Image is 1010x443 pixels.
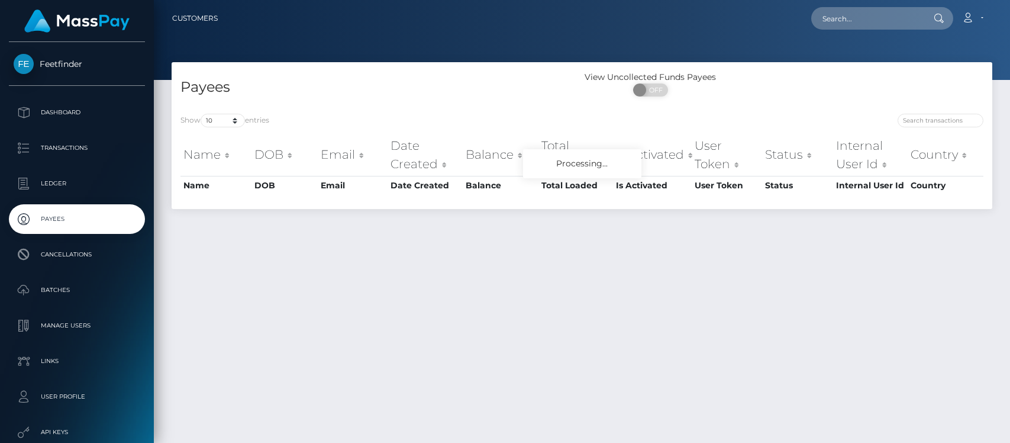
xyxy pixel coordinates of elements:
[180,134,251,176] th: Name
[14,388,140,406] p: User Profile
[9,346,145,376] a: Links
[14,210,140,228] p: Payees
[613,134,692,176] th: Is Activated
[24,9,130,33] img: MassPay Logo
[172,6,218,31] a: Customers
[908,176,983,195] th: Country
[9,169,145,198] a: Ledger
[463,134,538,176] th: Balance
[898,114,983,127] input: Search transactions
[762,176,833,195] th: Status
[318,176,387,195] th: Email
[180,176,251,195] th: Name
[9,204,145,234] a: Payees
[14,104,140,121] p: Dashboard
[14,139,140,157] p: Transactions
[692,134,761,176] th: User Token
[582,71,719,84] div: View Uncollected Funds Payees
[613,176,692,195] th: Is Activated
[833,176,908,195] th: Internal User Id
[14,175,140,192] p: Ledger
[251,176,318,195] th: DOB
[14,317,140,335] p: Manage Users
[538,134,613,176] th: Total Loaded
[14,246,140,264] p: Cancellations
[388,176,463,195] th: Date Created
[9,382,145,412] a: User Profile
[523,149,641,178] div: Processing...
[14,352,140,370] p: Links
[180,114,269,127] label: Show entries
[251,134,318,176] th: DOB
[762,134,833,176] th: Status
[14,281,140,299] p: Batches
[9,275,145,305] a: Batches
[9,133,145,163] a: Transactions
[14,423,140,441] p: API Keys
[692,176,761,195] th: User Token
[180,77,573,98] h4: Payees
[9,59,145,69] span: Feetfinder
[908,134,983,176] th: Country
[640,84,669,97] span: OFF
[463,176,538,195] th: Balance
[201,114,245,127] select: Showentries
[833,134,908,176] th: Internal User Id
[14,54,34,74] img: Feetfinder
[9,98,145,127] a: Dashboard
[388,134,463,176] th: Date Created
[318,134,387,176] th: Email
[811,7,922,30] input: Search...
[538,176,613,195] th: Total Loaded
[9,240,145,269] a: Cancellations
[9,311,145,341] a: Manage Users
